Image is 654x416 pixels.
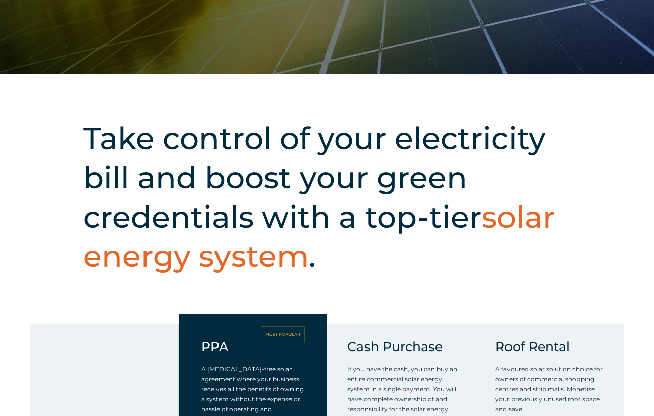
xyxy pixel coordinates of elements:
h2: Take control of your electricity bill and boost your green credentials with a top-tier . [83,119,585,276]
h5: Cash Purchase [347,339,458,354]
h5: PPA [201,339,228,354]
p: A favoured solar solution choice for owners of commercial shopping centres and strip malls. Monet... [495,364,604,414]
h5: MOST POPULAR [265,332,300,337]
h5: Roof Rental [495,339,604,354]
